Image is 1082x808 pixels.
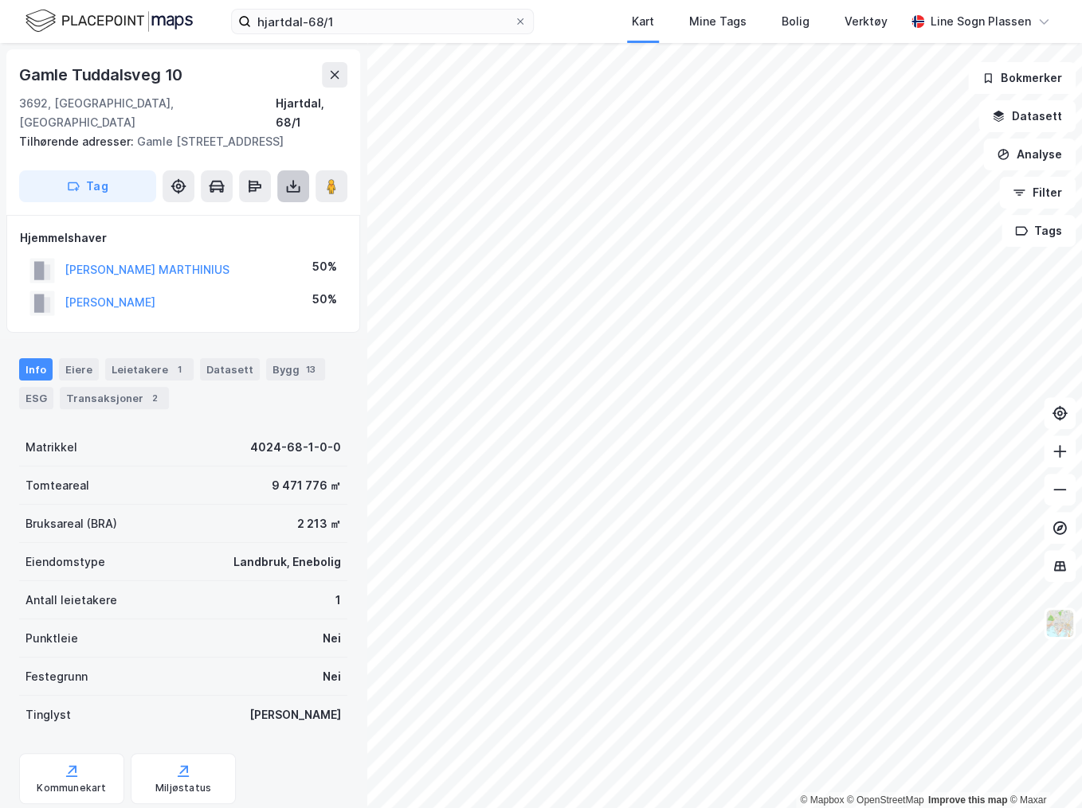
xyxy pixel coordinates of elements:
div: 50% [312,290,337,309]
div: 2 213 ㎡ [297,514,341,533]
div: Tomteareal [25,476,89,495]
div: Bygg [266,358,325,381]
a: OpenStreetMap [847,794,924,806]
div: Info [19,358,53,381]
iframe: Chat Widget [1002,732,1082,808]
div: Gamle [STREET_ADDRESS] [19,132,335,151]
div: 1 [335,591,341,610]
div: 2 [147,390,163,406]
div: Tinglyst [25,705,71,724]
div: 13 [303,361,319,377]
div: Matrikkel [25,438,77,457]
div: ESG [19,387,53,409]
div: 9 471 776 ㎡ [272,476,341,495]
div: 4024-68-1-0-0 [250,438,341,457]
div: Eiendomstype [25,552,105,572]
div: Line Sogn Plassen [931,12,1031,31]
div: Nei [323,667,341,686]
div: Antall leietakere [25,591,117,610]
div: Gamle Tuddalsveg 10 [19,62,186,88]
div: 3692, [GEOGRAPHIC_DATA], [GEOGRAPHIC_DATA] [19,94,276,132]
span: Tilhørende adresser: [19,135,137,148]
button: Tag [19,170,156,202]
div: Hjartdal, 68/1 [276,94,347,132]
div: Bolig [782,12,810,31]
a: Improve this map [928,794,1007,806]
button: Bokmerker [968,62,1076,94]
div: [PERSON_NAME] [249,705,341,724]
img: logo.f888ab2527a4732fd821a326f86c7f29.svg [25,7,193,35]
button: Filter [999,177,1076,209]
a: Mapbox [800,794,844,806]
div: Leietakere [105,358,194,381]
img: Z [1045,608,1075,638]
div: Miljøstatus [155,782,211,794]
div: Punktleie [25,629,78,648]
div: Nei [323,629,341,648]
div: Kommunekart [37,782,106,794]
button: Tags [1002,215,1076,247]
div: Eiere [59,358,99,381]
div: Mine Tags [689,12,747,31]
div: Festegrunn [25,667,88,686]
button: Analyse [983,139,1076,170]
div: 50% [312,257,337,276]
div: Hjemmelshaver [20,228,347,248]
div: Verktøy [845,12,888,31]
div: Bruksareal (BRA) [25,514,117,533]
button: Datasett [978,100,1076,132]
div: Landbruk, Enebolig [233,552,341,572]
input: Søk på adresse, matrikkel, gårdeiere, leietakere eller personer [251,10,514,33]
div: Transaksjoner [60,387,169,409]
div: Kontrollprogram for chat [1002,732,1082,808]
div: Datasett [200,358,260,381]
div: 1 [171,361,187,377]
div: Kart [632,12,654,31]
